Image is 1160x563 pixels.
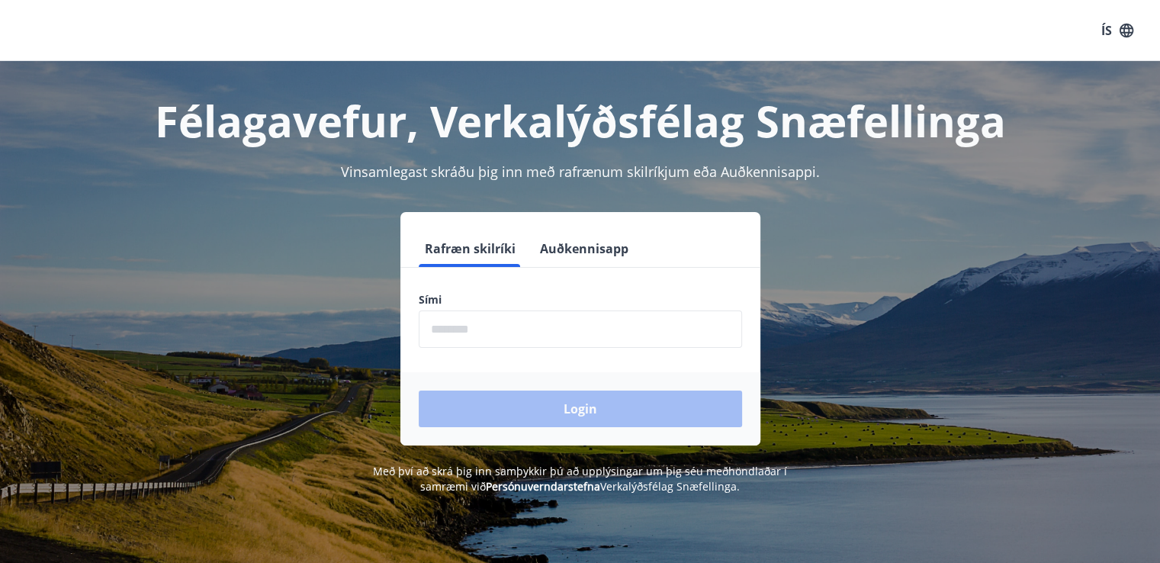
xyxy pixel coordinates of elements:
span: Með því að skrá þig inn samþykkir þú að upplýsingar um þig séu meðhöndlaðar í samræmi við Verkalý... [373,464,787,494]
button: Auðkennisapp [534,230,635,267]
button: ÍS [1093,17,1142,44]
a: Persónuverndarstefna [486,479,600,494]
button: Rafræn skilríki [419,230,522,267]
label: Sími [419,292,742,307]
span: Vinsamlegast skráðu þig inn með rafrænum skilríkjum eða Auðkennisappi. [341,162,820,181]
h1: Félagavefur, Verkalýðsfélag Snæfellinga [50,92,1111,150]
